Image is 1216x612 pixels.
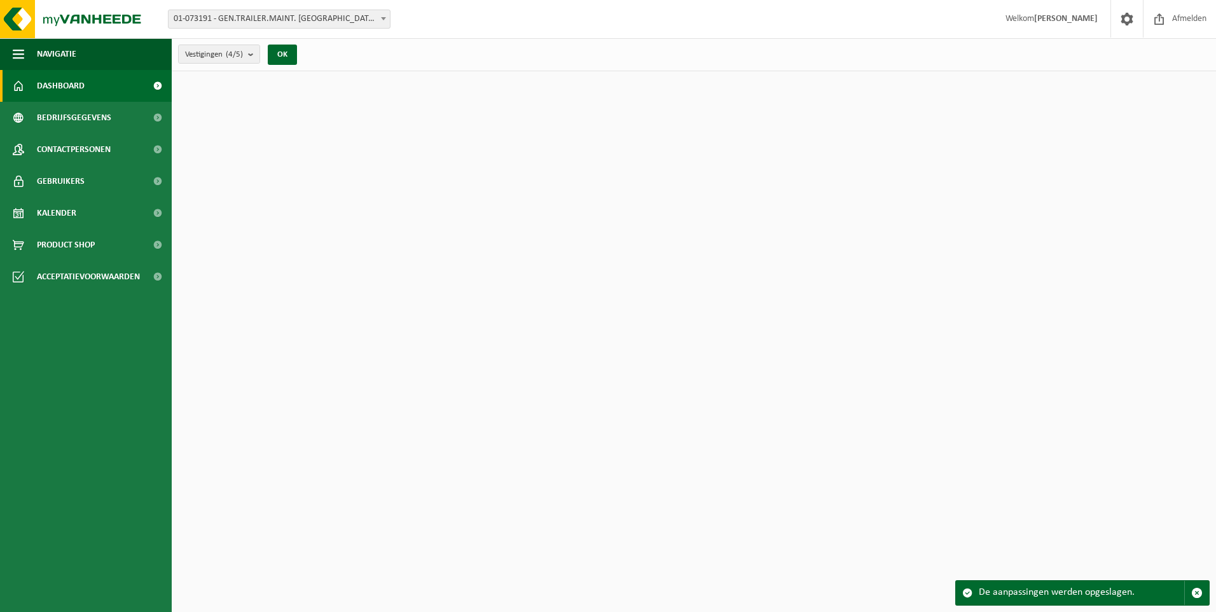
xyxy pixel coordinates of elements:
[37,197,76,229] span: Kalender
[37,134,111,165] span: Contactpersonen
[185,45,243,64] span: Vestigingen
[168,10,390,29] span: 01-073191 - GEN.TRAILER.MAINT. BELGIUM NV - ANTWERPEN
[37,229,95,261] span: Product Shop
[6,584,212,612] iframe: chat widget
[37,70,85,102] span: Dashboard
[37,261,140,293] span: Acceptatievoorwaarden
[1034,14,1098,24] strong: [PERSON_NAME]
[226,50,243,59] count: (4/5)
[37,102,111,134] span: Bedrijfsgegevens
[169,10,390,28] span: 01-073191 - GEN.TRAILER.MAINT. BELGIUM NV - ANTWERPEN
[37,38,76,70] span: Navigatie
[37,165,85,197] span: Gebruikers
[268,45,297,65] button: OK
[178,45,260,64] button: Vestigingen(4/5)
[979,581,1184,605] div: De aanpassingen werden opgeslagen.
